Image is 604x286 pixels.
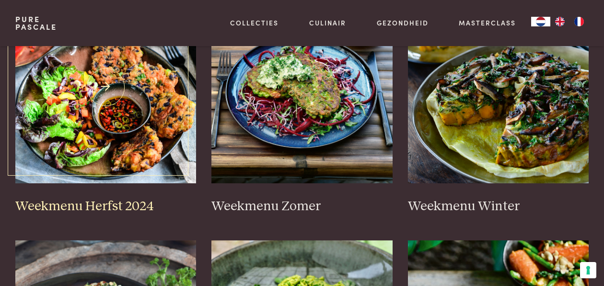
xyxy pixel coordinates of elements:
h3: Weekmenu Zomer [211,198,393,215]
ul: Language list [550,17,589,26]
a: FR [569,17,589,26]
aside: Language selected: Nederlands [531,17,589,26]
a: NL [531,17,550,26]
a: Gezondheid [377,18,429,28]
a: Collecties [230,18,279,28]
a: Culinair [309,18,346,28]
h3: Weekmenu Winter [408,198,589,215]
a: Masterclass [459,18,516,28]
a: PurePascale [15,15,57,31]
a: EN [550,17,569,26]
div: Language [531,17,550,26]
h3: Weekmenu Herfst 2024 [15,198,197,215]
button: Uw voorkeuren voor toestemming voor trackingtechnologieën [580,262,596,278]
